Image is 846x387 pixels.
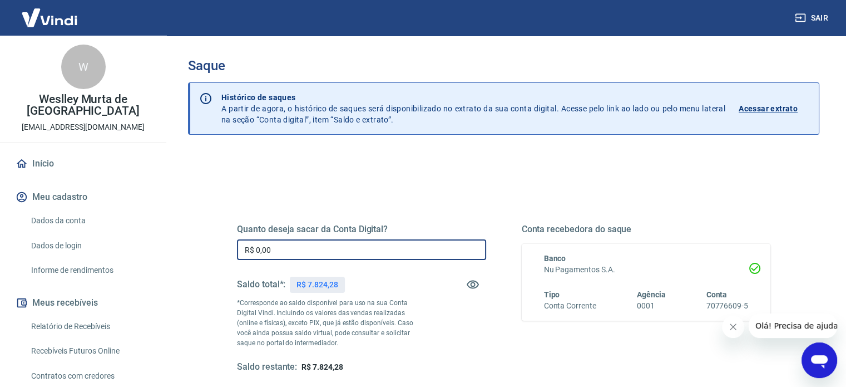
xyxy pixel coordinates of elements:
[296,279,338,291] p: R$ 7.824,28
[13,291,153,315] button: Meus recebíveis
[301,362,343,371] span: R$ 7.824,28
[637,290,666,299] span: Agência
[237,279,285,290] h5: Saldo total*:
[749,313,837,338] iframe: Mensagem da empresa
[13,1,86,35] img: Vindi
[27,259,153,282] a: Informe de rendimentos
[706,290,727,299] span: Conta
[237,298,424,348] p: *Corresponde ao saldo disponível para uso na sua Conta Digital Vindi. Incluindo os valores das ve...
[637,300,666,312] h6: 0001
[27,234,153,257] a: Dados de login
[793,8,833,28] button: Sair
[544,300,596,312] h6: Conta Corrente
[237,224,486,235] h5: Quanto deseja sacar da Conta Digital?
[544,254,566,263] span: Banco
[27,209,153,232] a: Dados da conta
[739,103,798,114] p: Acessar extrato
[544,264,749,276] h6: Nu Pagamentos S.A.
[22,121,145,133] p: [EMAIL_ADDRESS][DOMAIN_NAME]
[7,8,93,17] span: Olá! Precisa de ajuda?
[544,290,560,299] span: Tipo
[706,300,748,312] h6: 70776609-5
[221,92,725,125] p: A partir de agora, o histórico de saques será disponibilizado no extrato da sua conta digital. Ac...
[221,92,725,103] p: Histórico de saques
[522,224,771,235] h5: Conta recebedora do saque
[27,315,153,338] a: Relatório de Recebíveis
[722,316,744,338] iframe: Fechar mensagem
[739,92,810,125] a: Acessar extrato
[13,151,153,176] a: Início
[9,94,157,117] p: Weslley Murta de [GEOGRAPHIC_DATA]
[13,185,153,209] button: Meu cadastro
[188,58,819,74] h3: Saque
[802,342,837,378] iframe: Botão para abrir a janela de mensagens
[27,340,153,362] a: Recebíveis Futuros Online
[61,45,106,89] div: W
[237,361,297,373] h5: Saldo restante:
